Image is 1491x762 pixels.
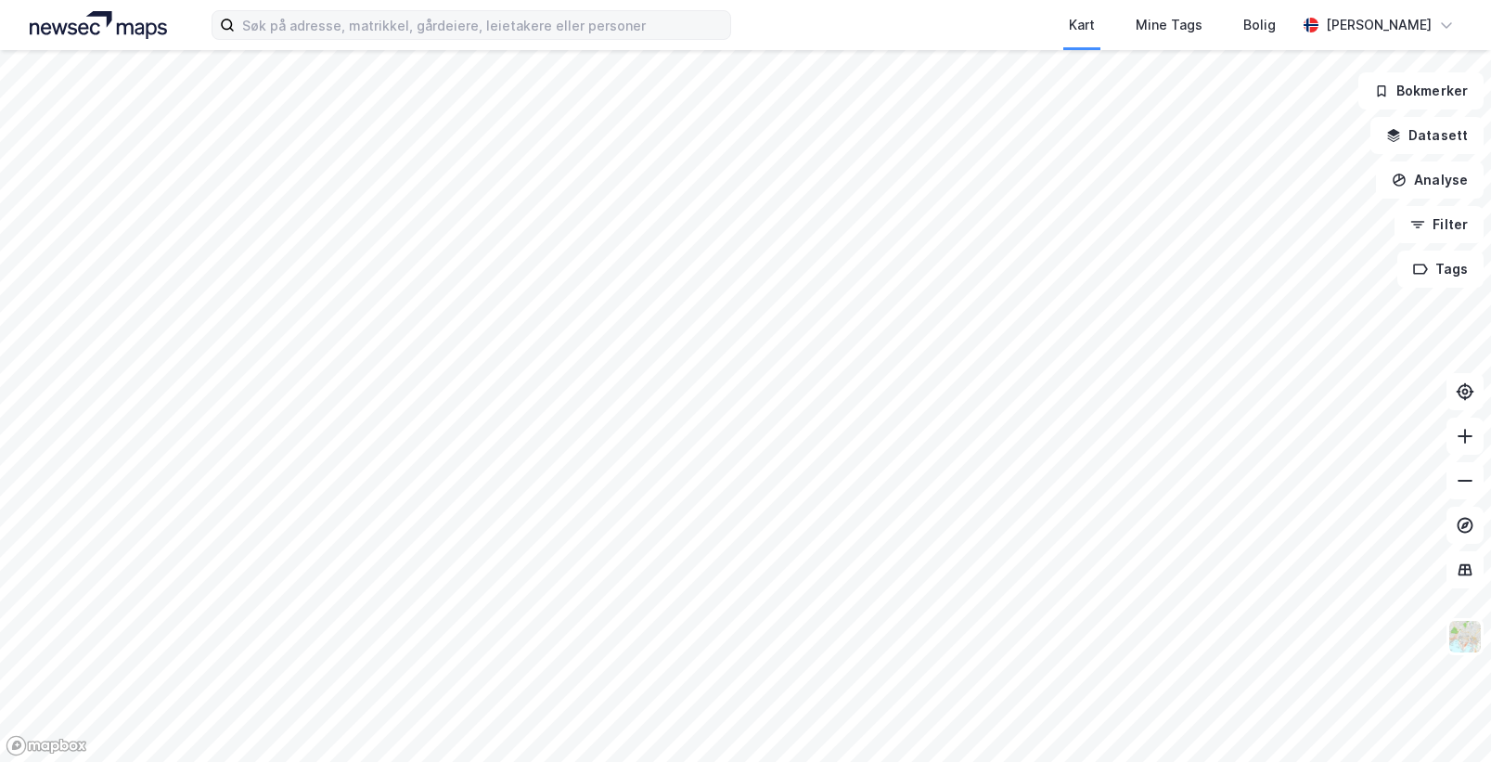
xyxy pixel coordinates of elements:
[1398,673,1491,762] div: Kontrollprogram for chat
[1326,14,1432,36] div: [PERSON_NAME]
[1136,14,1202,36] div: Mine Tags
[1398,673,1491,762] iframe: Chat Widget
[1243,14,1276,36] div: Bolig
[235,11,730,39] input: Søk på adresse, matrikkel, gårdeiere, leietakere eller personer
[1069,14,1095,36] div: Kart
[30,11,167,39] img: logo.a4113a55bc3d86da70a041830d287a7e.svg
